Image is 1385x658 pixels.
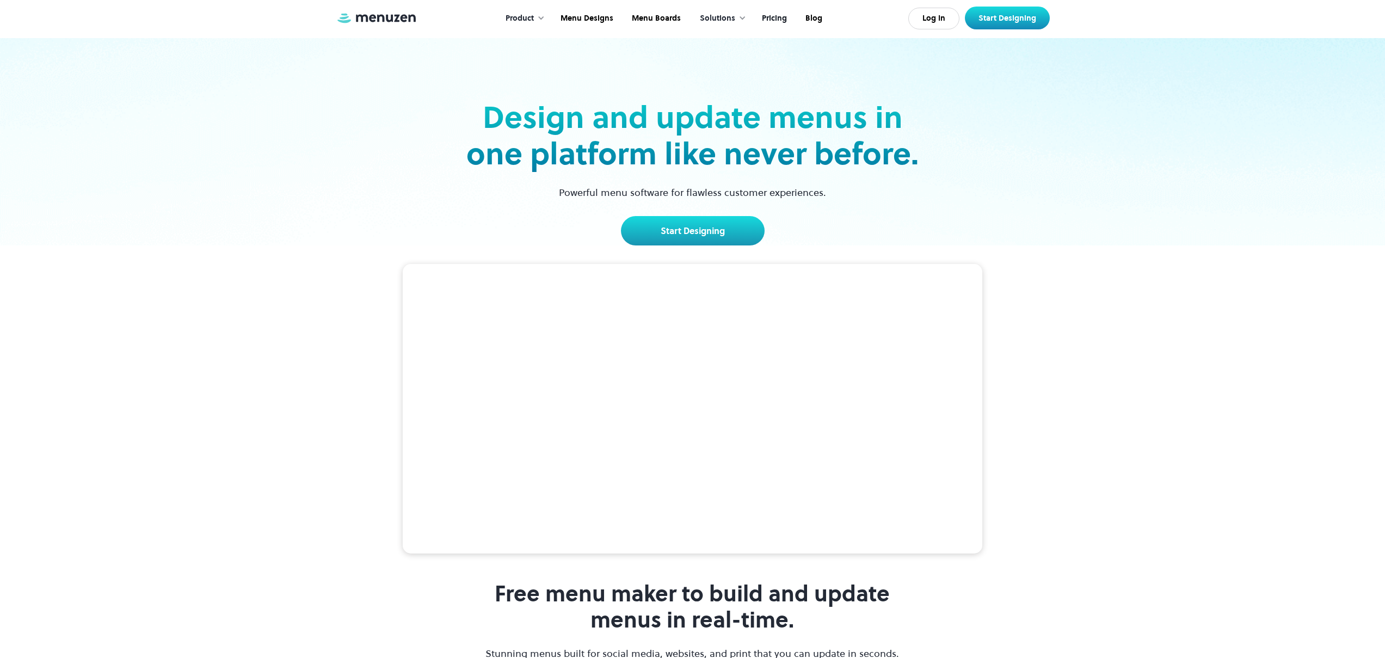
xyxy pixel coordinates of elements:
div: Product [495,2,550,35]
a: Menu Designs [550,2,621,35]
a: Log In [908,8,959,29]
a: Start Designing [965,7,1050,29]
h1: Free menu maker to build and update menus in real-time. [484,581,901,633]
a: Blog [795,2,830,35]
h2: Design and update menus in one platform like never before. [463,99,922,172]
a: Pricing [752,2,795,35]
p: Powerful menu software for flawless customer experiences. [545,185,840,200]
div: Product [506,13,534,24]
div: Solutions [689,2,752,35]
a: Start Designing [621,216,765,245]
div: Solutions [700,13,735,24]
a: Menu Boards [621,2,689,35]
